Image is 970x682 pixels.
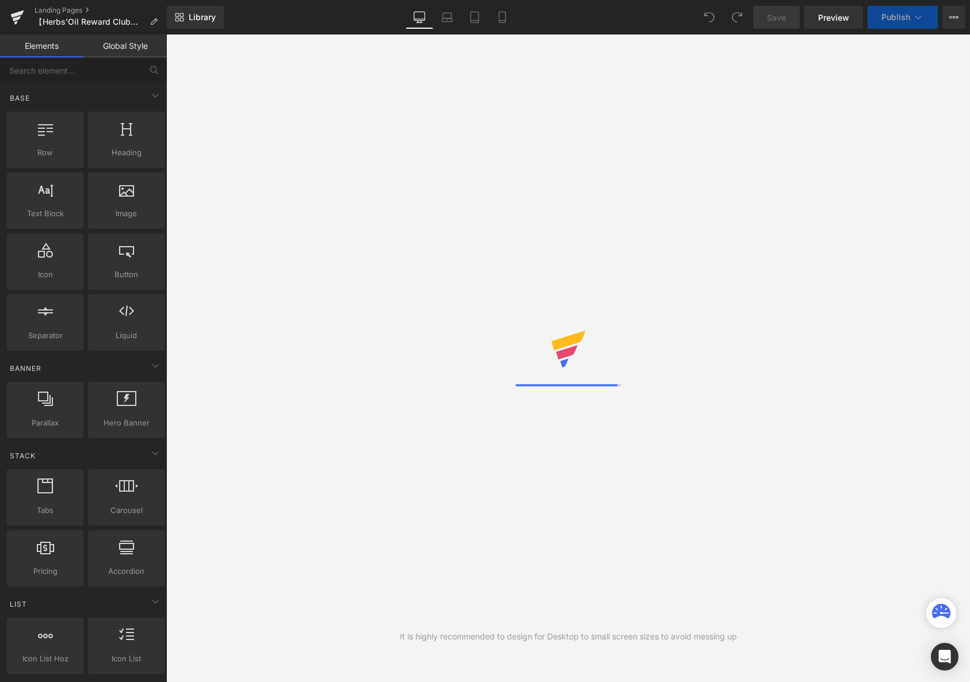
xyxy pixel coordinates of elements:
span: Icon List [91,653,161,665]
span: Base [9,93,31,104]
a: Preview [804,6,863,29]
span: Library [189,12,216,22]
span: Row [10,147,80,159]
a: Mobile [488,6,516,29]
a: New Library [167,6,224,29]
button: Publish [868,6,938,29]
a: Landing Pages [35,6,167,15]
span: Liquid [91,329,161,342]
div: It is highly recommended to design for Desktop to small screen sizes to avoid messing up [400,630,737,643]
button: Redo [725,6,748,29]
a: Global Style [83,35,167,58]
a: Laptop [433,6,461,29]
span: Text Block [10,208,80,220]
span: Preview [818,12,849,24]
div: Open Intercom Messenger [931,643,958,670]
span: Save [767,12,786,24]
button: More [942,6,965,29]
a: Tablet [461,6,488,29]
span: Accordion [91,565,161,577]
span: Pricing [10,565,80,577]
span: Button [91,269,161,281]
span: Heading [91,147,161,159]
span: Parallax [10,417,80,429]
span: Carousel [91,504,161,516]
span: Icon List Hoz [10,653,80,665]
span: Icon [10,269,80,281]
span: Tabs [10,504,80,516]
button: Undo [698,6,721,29]
span: List [9,599,28,610]
span: 【Herbs'Oil Reward Club】會員購物福利獎賞 [35,17,145,26]
span: Separator [10,329,80,342]
span: Banner [9,363,43,374]
span: Stack [9,450,37,461]
a: Desktop [406,6,433,29]
span: Publish [881,13,910,22]
span: Image [91,208,161,220]
span: Hero Banner [91,417,161,429]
